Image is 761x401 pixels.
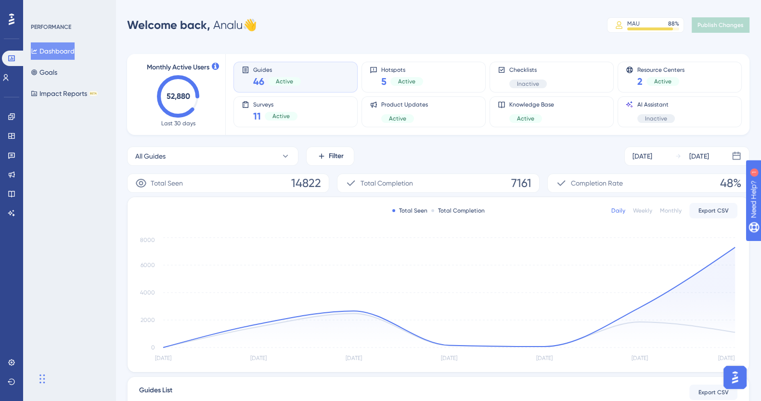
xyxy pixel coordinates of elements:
tspan: [DATE] [155,355,171,361]
span: AI Assistant [637,101,675,108]
button: Impact ReportsBETA [31,85,98,102]
tspan: [DATE] [250,355,267,361]
span: Guides List [139,385,172,400]
span: 7161 [511,175,531,191]
button: Filter [306,147,354,166]
span: Inactive [645,115,667,122]
div: PERFORMANCE [31,23,71,31]
span: Checklists [509,66,547,74]
tspan: [DATE] [441,355,457,361]
span: Export CSV [698,207,729,214]
span: 11 [253,109,261,123]
span: Total Completion [361,177,413,189]
span: Guides [253,66,301,73]
div: [DATE] [689,150,709,162]
span: Active [389,115,406,122]
div: 1 [67,5,70,13]
button: Export CSV [689,203,737,218]
span: Active [276,78,293,85]
tspan: [DATE] [632,355,648,361]
span: Filter [329,150,344,162]
div: Total Seen [392,207,427,214]
div: [DATE] [632,150,652,162]
span: 46 [253,75,264,88]
span: Need Help? [23,2,60,14]
span: Inactive [517,80,539,88]
div: Arrastar [39,364,45,393]
span: Export CSV [698,388,729,396]
tspan: 8000 [140,237,155,243]
tspan: [DATE] [718,355,735,361]
button: Goals [31,64,57,81]
span: Knowledge Base [509,101,554,108]
span: Active [398,78,415,85]
button: Export CSV [689,385,737,400]
span: 14822 [291,175,321,191]
tspan: 2000 [141,317,155,323]
span: Product Updates [381,101,428,108]
div: Analu 👋 [127,17,257,33]
span: Monthly Active Users [147,62,209,73]
span: Completion Rate [571,177,623,189]
span: Surveys [253,101,297,107]
button: Dashboard [31,42,75,60]
button: Publish Changes [692,17,749,33]
span: Welcome back, [127,18,210,32]
div: Daily [611,207,625,214]
div: MAU [627,20,640,27]
text: 52,880 [167,92,190,101]
span: Total Seen [151,177,183,189]
div: 88 % [668,20,679,27]
tspan: [DATE] [536,355,553,361]
button: All Guides [127,147,298,166]
div: Monthly [660,207,682,214]
span: 5 [381,75,387,88]
tspan: 0 [151,344,155,351]
span: Resource Centers [637,66,684,73]
span: Hotspots [381,66,423,73]
tspan: 6000 [141,262,155,268]
span: Active [272,112,290,120]
div: BETA [89,91,98,96]
div: Total Completion [431,207,485,214]
div: Weekly [633,207,652,214]
span: Publish Changes [697,21,744,29]
span: All Guides [135,150,166,162]
span: Active [517,115,534,122]
span: 2 [637,75,643,88]
iframe: UserGuiding AI Assistant Launcher [721,363,749,392]
tspan: [DATE] [346,355,362,361]
span: 48% [720,175,741,191]
span: Last 30 days [161,120,195,127]
tspan: 4000 [140,289,155,296]
span: Active [654,78,671,85]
